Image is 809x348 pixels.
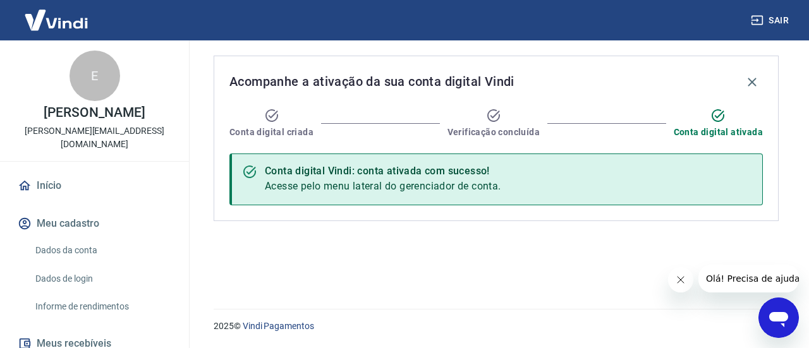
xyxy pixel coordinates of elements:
iframe: Button to launch messaging window [758,297,799,338]
iframe: Message from company [698,265,799,292]
a: Vindi Pagamentos [243,321,314,331]
p: [PERSON_NAME] [44,106,145,119]
img: Vindi [15,1,97,39]
button: Sair [748,9,794,32]
span: Acompanhe a ativação da sua conta digital Vindi [229,71,514,92]
a: Início [15,172,174,200]
span: Acesse pelo menu lateral do gerenciador de conta. [265,180,501,192]
iframe: Close message [668,267,693,292]
span: Conta digital ativada [674,126,763,138]
button: Meu cadastro [15,210,174,237]
p: [PERSON_NAME][EMAIL_ADDRESS][DOMAIN_NAME] [10,124,179,151]
div: Conta digital Vindi: conta ativada com sucesso! [265,164,501,179]
a: Dados de login [30,266,174,292]
span: Conta digital criada [229,126,313,138]
span: Olá! Precisa de ajuda? [8,9,106,19]
span: Verificação concluída [447,126,540,138]
div: E [70,51,120,101]
p: 2025 © [214,320,779,333]
a: Dados da conta [30,237,174,263]
a: Informe de rendimentos [30,294,174,320]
